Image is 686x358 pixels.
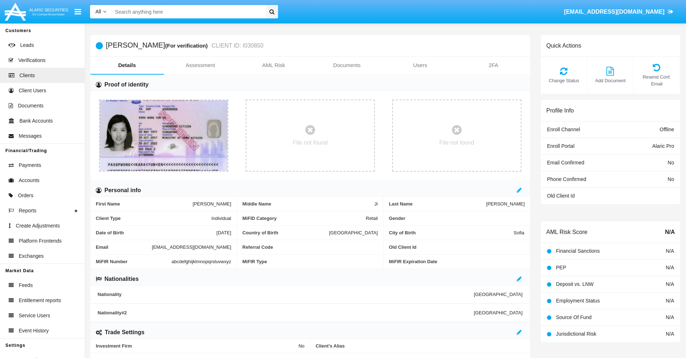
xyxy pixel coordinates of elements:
[16,222,60,230] span: Create Adjustments
[547,160,584,165] span: Email Confirmed
[668,160,674,165] span: No
[105,328,144,336] h6: Trade Settings
[547,127,580,132] span: Enroll Channel
[96,201,193,207] span: First Name
[18,192,33,199] span: Orders
[210,43,264,49] small: CLIENT ID: I030850
[104,186,141,194] h6: Personal info
[242,244,378,250] span: Referral Code
[19,282,33,289] span: Feeds
[211,216,231,221] span: Individual
[104,81,149,89] h6: Proof of identity
[316,343,525,349] span: Client’s Alias
[561,2,677,22] a: [EMAIL_ADDRESS][DOMAIN_NAME]
[299,343,305,349] span: No
[389,230,514,235] span: City of Birth
[237,57,310,74] a: AML Risk
[666,298,674,304] span: N/A
[556,265,566,270] span: PEP
[457,57,530,74] a: 2FA
[389,216,525,221] span: Gender
[112,5,263,18] input: Search
[19,87,46,94] span: Client Users
[19,252,44,260] span: Exchanges
[474,292,523,297] span: [GEOGRAPHIC_DATA]
[20,41,34,49] span: Leads
[474,310,523,315] span: [GEOGRAPHIC_DATA]
[18,57,45,64] span: Verifications
[96,259,172,264] span: MiFIR Number
[389,201,486,207] span: Last Name
[193,201,231,207] span: [PERSON_NAME]
[19,177,40,184] span: Accounts
[96,230,216,235] span: Date of Birth
[564,9,664,15] span: [EMAIL_ADDRESS][DOMAIN_NAME]
[666,281,674,287] span: N/A
[556,314,592,320] span: Source Of Fund
[547,176,586,182] span: Phone Confirmed
[4,1,69,22] img: Logo image
[19,132,42,140] span: Messages
[152,244,231,250] span: [EMAIL_ADDRESS][DOMAIN_NAME]
[546,42,581,49] h6: Quick Actions
[242,230,329,235] span: Country of Birth
[106,41,264,50] h5: [PERSON_NAME]
[384,57,457,74] a: Users
[19,162,41,169] span: Payments
[95,9,101,14] span: All
[486,201,525,207] span: [PERSON_NAME]
[18,102,44,110] span: Documents
[591,77,630,84] span: Add Document
[104,275,139,283] h6: Nationalities
[665,228,675,237] span: N/A
[375,201,378,207] span: Ji
[637,74,676,87] span: Resend Conf. Email
[514,230,524,235] span: Sofia
[164,57,237,74] a: Assessment
[165,41,210,50] div: (For verification)
[242,201,375,207] span: Middle Name
[19,207,36,215] span: Reports
[666,248,674,254] span: N/A
[19,327,49,335] span: Event History
[19,297,61,304] span: Entitlement reports
[546,107,574,114] h6: Profile Info
[242,216,366,221] span: MiFID Category
[90,8,112,16] a: All
[652,143,674,149] span: Alaric Pro
[556,331,596,337] span: Jurisdictional Risk
[90,57,164,74] a: Details
[547,193,575,199] span: Old Client Id
[98,310,474,315] span: Nationality #2
[556,298,600,304] span: Employment Status
[19,72,35,79] span: Clients
[666,314,674,320] span: N/A
[19,117,53,125] span: Bank Accounts
[19,312,50,319] span: Service Users
[172,259,231,264] span: abcdefghijklmnopqrstuvwxyz
[242,259,378,264] span: MiFIR Type
[98,292,474,297] span: Nationality
[96,244,152,250] span: Email
[19,237,62,245] span: Platform Frontends
[546,229,587,235] h6: AML Risk Score
[389,259,525,264] span: MiFIR Expiration Date
[389,244,524,250] span: Old Client Id
[666,265,674,270] span: N/A
[329,230,378,235] span: [GEOGRAPHIC_DATA]
[668,176,674,182] span: No
[556,281,593,287] span: Deposit vs. LNW
[666,331,674,337] span: N/A
[544,77,583,84] span: Change Status
[660,127,674,132] span: Offline
[216,230,231,235] span: [DATE]
[547,143,574,149] span: Enroll Portal
[96,216,211,221] span: Client Type
[556,248,600,254] span: Financial Sanctions
[310,57,384,74] a: Documents
[96,343,299,349] span: Investment Firm
[366,216,378,221] span: Retail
